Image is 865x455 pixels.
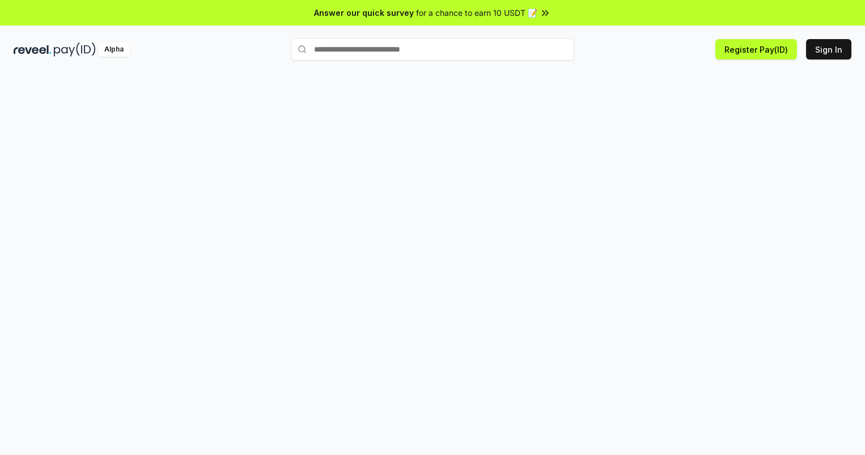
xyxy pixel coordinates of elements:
[314,7,414,19] span: Answer our quick survey
[98,42,130,57] div: Alpha
[715,39,797,59] button: Register Pay(ID)
[416,7,537,19] span: for a chance to earn 10 USDT 📝
[14,42,52,57] img: reveel_dark
[806,39,851,59] button: Sign In
[54,42,96,57] img: pay_id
